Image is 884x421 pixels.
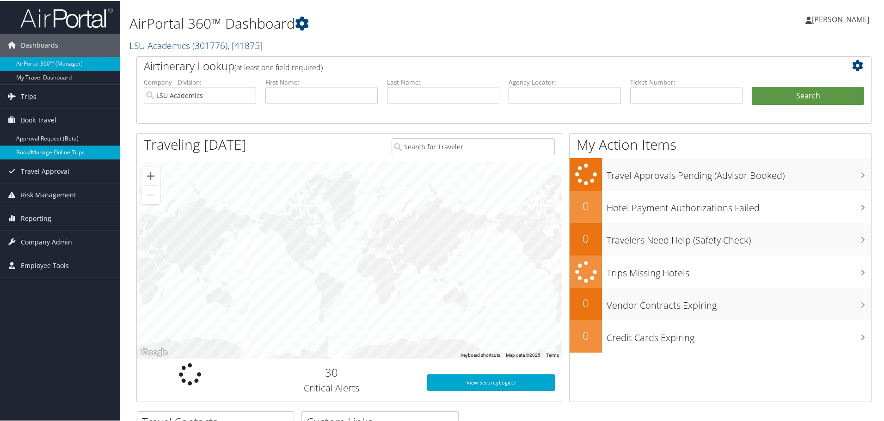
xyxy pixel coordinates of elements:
[141,166,160,184] button: Zoom in
[812,13,869,24] span: [PERSON_NAME]
[144,57,803,73] h2: Airtinerary Lookup
[139,346,170,358] a: Open this area in Google Maps (opens a new window)
[21,84,37,107] span: Trips
[607,293,871,311] h3: Vendor Contracts Expiring
[630,77,743,86] label: Ticket Number:
[144,77,256,86] label: Company - Division:
[21,108,56,131] span: Book Travel
[250,364,413,379] h2: 30
[570,190,871,222] a: 0Hotel Payment Authorizations Failed
[139,346,170,358] img: Google
[20,6,113,28] img: airportal-logo.png
[570,319,871,352] a: 0Credit Cards Expiring
[21,33,58,56] span: Dashboards
[607,196,871,214] h3: Hotel Payment Authorizations Failed
[570,230,602,245] h2: 0
[752,86,864,104] button: Search
[570,255,871,287] a: Trips Missing Hotels
[21,206,51,229] span: Reporting
[570,222,871,255] a: 0Travelers Need Help (Safety Check)
[234,61,323,72] span: (at least one field required)
[21,253,69,276] span: Employee Tools
[21,183,76,206] span: Risk Management
[21,159,69,182] span: Travel Approval
[607,228,871,246] h3: Travelers Need Help (Safety Check)
[570,287,871,319] a: 0Vendor Contracts Expiring
[387,77,499,86] label: Last Name:
[460,351,500,358] button: Keyboard shortcuts
[506,352,540,357] span: Map data ©2025
[141,185,160,203] button: Zoom out
[250,381,413,394] h3: Critical Alerts
[227,38,263,51] span: , [ 41875 ]
[129,13,629,32] h1: AirPortal 360™ Dashboard
[570,327,602,342] h2: 0
[509,77,621,86] label: Agency Locator:
[144,134,246,153] h1: Traveling [DATE]
[427,373,555,390] a: View SecurityLogic®
[265,77,378,86] label: First Name:
[570,197,602,213] h2: 0
[607,261,871,279] h3: Trips Missing Hotels
[546,352,559,357] a: Terms (opens in new tab)
[607,164,871,181] h3: Travel Approvals Pending (Advisor Booked)
[21,230,72,253] span: Company Admin
[392,137,555,154] input: Search for Traveler
[570,294,602,310] h2: 0
[570,157,871,190] a: Travel Approvals Pending (Advisor Booked)
[192,38,227,51] span: ( 301776 )
[607,326,871,343] h3: Credit Cards Expiring
[570,134,871,153] h1: My Action Items
[129,38,263,51] a: LSU Academics
[805,5,878,32] a: [PERSON_NAME]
